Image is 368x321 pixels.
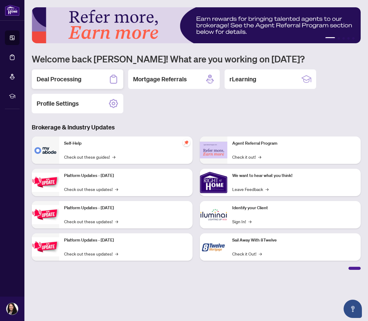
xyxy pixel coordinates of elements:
span: → [115,218,118,225]
h2: rLearning [229,75,256,83]
a: Check out these updates!→ [64,218,118,225]
p: Platform Updates - [DATE] [64,205,188,211]
span: → [115,250,118,257]
p: Platform Updates - [DATE] [64,237,188,244]
p: We want to hear what you think! [232,172,356,179]
a: Sign In!→ [232,218,251,225]
button: Open asap [344,300,362,318]
h2: Deal Processing [37,75,81,83]
a: Check out these updates!→ [64,186,118,192]
a: Check it out!→ [232,153,261,160]
h2: Mortgage Referrals [133,75,187,83]
p: Agent Referral Program [232,140,356,147]
span: → [258,153,261,160]
button: 2 [337,37,340,40]
button: 5 [352,37,355,40]
p: Identify your Client [232,205,356,211]
button: 4 [347,37,350,40]
p: Self-Help [64,140,188,147]
h2: Profile Settings [37,99,79,108]
img: Agent Referral Program [200,142,227,158]
span: → [248,218,251,225]
a: Check out these updates!→ [64,250,118,257]
img: Platform Updates - June 23, 2025 [32,237,59,256]
a: Check out these guides!→ [64,153,115,160]
h3: Brokerage & Industry Updates [32,123,361,132]
img: logo [5,5,20,16]
h1: Welcome back [PERSON_NAME]! What are you working on [DATE]? [32,53,361,65]
p: Sail Away With 8Twelve [232,237,356,244]
p: Platform Updates - [DATE] [64,172,188,179]
a: Check it Out!→ [232,250,262,257]
img: Sail Away With 8Twelve [200,233,227,261]
span: pushpin [183,139,190,146]
img: Profile Icon [6,303,18,315]
img: Slide 0 [32,7,361,43]
img: Platform Updates - July 21, 2025 [32,173,59,192]
button: 1 [325,37,335,40]
img: Platform Updates - July 8, 2025 [32,205,59,224]
button: 3 [342,37,345,40]
span: → [112,153,115,160]
span: → [115,186,118,192]
a: Leave Feedback→ [232,186,269,192]
img: Identify your Client [200,201,227,228]
img: Self-Help [32,136,59,164]
img: We want to hear what you think! [200,169,227,196]
span: → [259,250,262,257]
span: → [265,186,269,192]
